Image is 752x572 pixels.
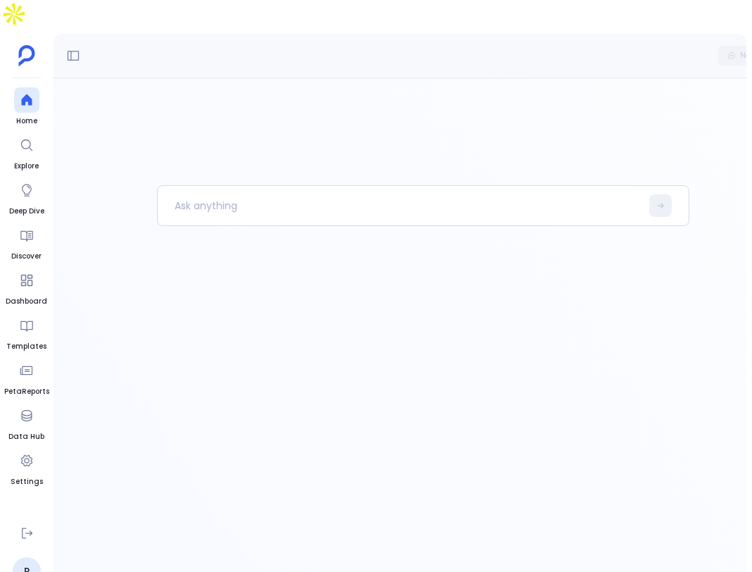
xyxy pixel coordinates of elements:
[14,161,39,172] span: Explore
[18,45,35,66] img: petavue logo
[4,386,49,397] span: PetaReports
[6,341,46,352] span: Templates
[4,358,49,397] a: PetaReports
[14,87,39,127] a: Home
[11,476,43,487] span: Settings
[11,251,42,262] span: Discover
[6,268,47,307] a: Dashboard
[11,448,43,487] a: Settings
[14,116,39,127] span: Home
[6,313,46,352] a: Templates
[9,206,44,217] span: Deep Dive
[9,178,44,217] a: Deep Dive
[6,296,47,307] span: Dashboard
[14,132,39,172] a: Explore
[11,223,42,262] a: Discover
[8,431,44,442] span: Data Hub
[8,403,44,442] a: Data Hub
